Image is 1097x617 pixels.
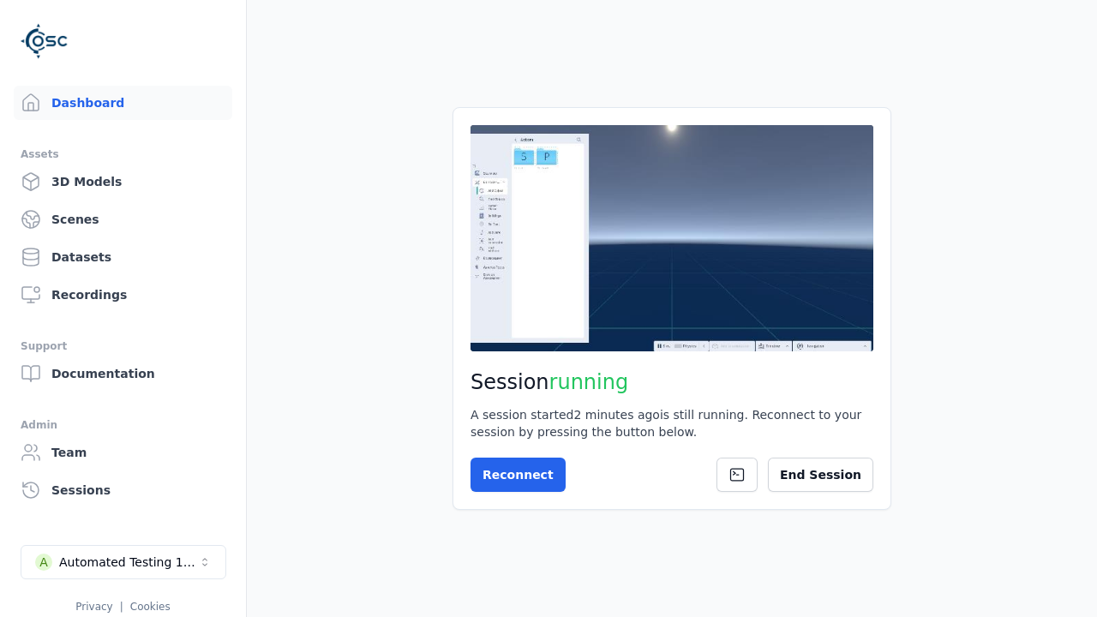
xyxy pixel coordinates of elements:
div: Automated Testing 1 - Playwright [59,554,198,571]
div: Assets [21,144,225,165]
a: Sessions [14,473,232,507]
span: | [120,601,123,613]
h2: Session [471,368,873,396]
a: Team [14,435,232,470]
a: Documentation [14,356,232,391]
a: Recordings [14,278,232,312]
a: Dashboard [14,86,232,120]
div: A [35,554,52,571]
button: Select a workspace [21,545,226,579]
div: Admin [21,415,225,435]
button: End Session [768,458,873,492]
a: Cookies [130,601,171,613]
span: running [549,370,629,394]
div: A session started 2 minutes ago is still running. Reconnect to your session by pressing the butto... [471,406,873,440]
img: Logo [21,17,69,65]
a: 3D Models [14,165,232,199]
button: Reconnect [471,458,566,492]
a: Scenes [14,202,232,237]
a: Datasets [14,240,232,274]
a: Privacy [75,601,112,613]
div: Support [21,336,225,356]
